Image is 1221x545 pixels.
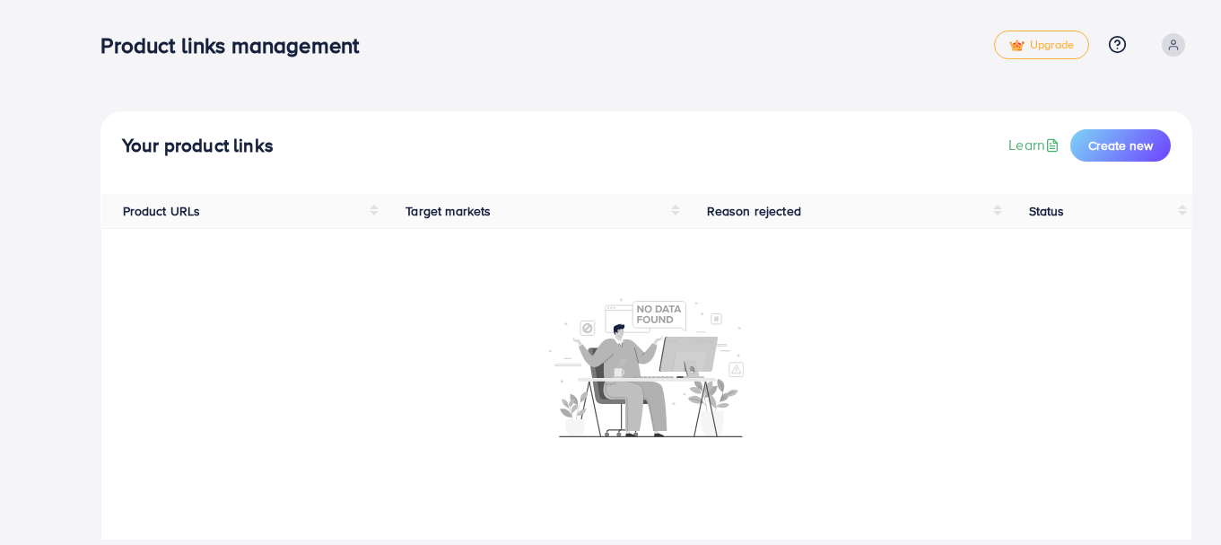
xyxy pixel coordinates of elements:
h4: Your product links [122,135,274,157]
span: Status [1029,202,1065,220]
img: tick [1009,40,1025,52]
a: Learn [1008,135,1063,155]
img: No account [549,296,745,437]
span: Upgrade [1009,39,1074,52]
span: Target markets [406,202,491,220]
span: Reason rejected [707,202,801,220]
button: Create new [1070,129,1171,162]
h3: Product links management [100,32,373,58]
span: Create new [1088,136,1153,154]
a: tickUpgrade [994,31,1089,59]
span: Product URLs [123,202,201,220]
